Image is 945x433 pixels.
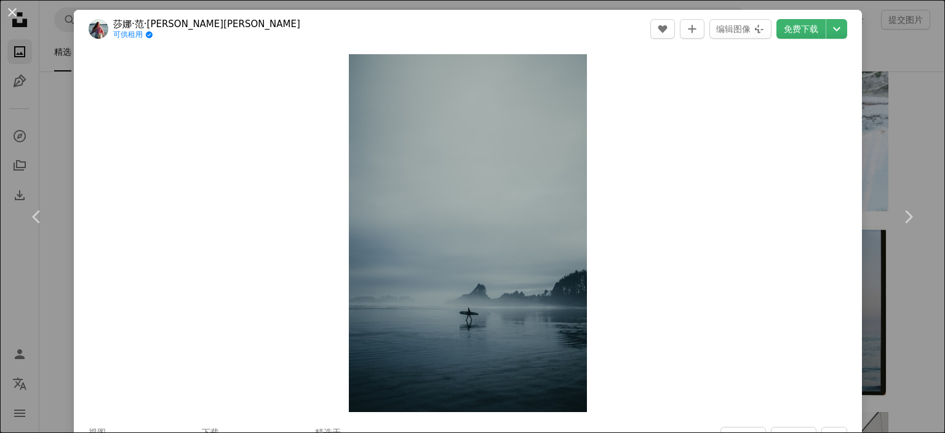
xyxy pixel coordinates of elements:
[650,19,675,39] button: 喜欢
[113,18,300,30] a: 莎娜·范·[PERSON_NAME][PERSON_NAME]
[709,19,772,39] button: 编辑图像
[349,54,587,412] button: 放大此图像
[826,19,847,39] button: 选择下载大小
[89,19,108,39] img: 前往 Shana Van Roosbroek 的个人资料
[776,19,826,39] a: 免费下载
[716,24,751,34] font: 编辑图像
[113,30,143,39] font: 可供租用
[680,19,704,39] button: 添加到收藏夹
[349,54,587,412] img: 冲浪者带着冲浪板在雾蒙蒙的海滩上行走
[113,30,300,40] a: 可供租用
[784,24,818,34] font: 免费下载
[871,158,945,276] a: 下一个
